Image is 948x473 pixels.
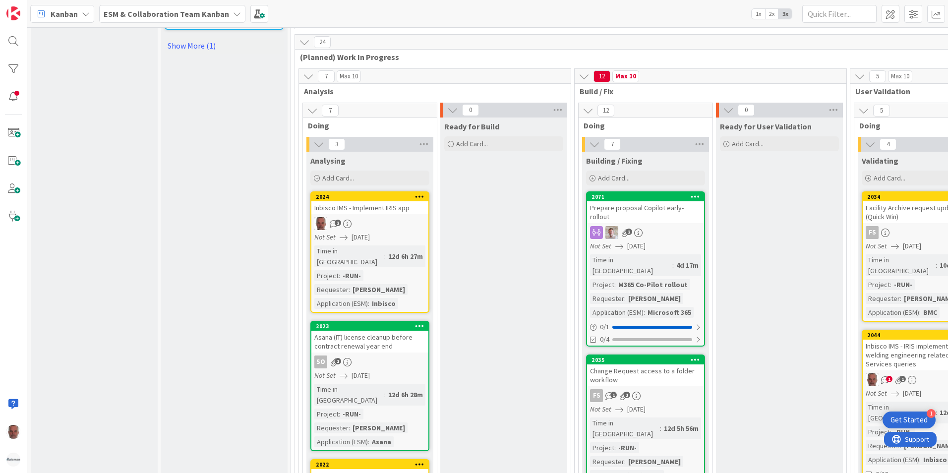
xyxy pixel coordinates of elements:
[304,86,558,96] span: Analysis
[352,232,370,242] span: [DATE]
[936,260,937,271] span: :
[674,260,701,271] div: 4d 17m
[866,226,879,239] div: FS
[590,279,614,290] div: Project
[672,260,674,271] span: :
[600,322,609,332] span: 0 / 1
[349,422,350,433] span: :
[350,284,408,295] div: [PERSON_NAME]
[765,9,778,19] span: 2x
[587,201,704,223] div: Prepare proposal Copilot early-rollout
[587,389,704,402] div: FS
[316,323,428,330] div: 2023
[866,454,919,465] div: Application (ESM)
[616,442,639,453] div: -RUN-
[883,412,936,428] div: Open Get Started checklist, remaining modules: 1
[604,138,621,150] span: 7
[660,423,661,434] span: :
[624,392,630,398] span: 1
[318,70,335,82] span: 7
[311,355,428,368] div: SO
[369,436,394,447] div: Asana
[444,121,499,131] span: Ready for Build
[165,38,284,54] a: Show More (1)
[903,241,921,251] span: [DATE]
[314,284,349,295] div: Requester
[880,138,896,150] span: 4
[597,105,614,117] span: 12
[592,193,704,200] div: 2071
[311,192,428,201] div: 2024
[873,105,890,117] span: 5
[645,307,694,318] div: Microsoft 365
[738,104,755,116] span: 0
[314,298,368,309] div: Application (ESM)
[384,251,386,262] span: :
[308,120,424,130] span: Doing
[311,192,428,214] div: 2024Inbisco IMS - Implement IRIS app
[626,456,683,467] div: [PERSON_NAME]
[386,251,425,262] div: 12d 6h 27m
[350,422,408,433] div: [PERSON_NAME]
[866,440,900,451] div: Requester
[600,334,609,345] span: 0/4
[6,453,20,467] img: avatar
[587,355,704,364] div: 2035
[311,460,428,469] div: 2022
[778,9,792,19] span: 3x
[862,156,898,166] span: Validating
[661,423,701,434] div: 12d 5h 56m
[936,407,937,418] span: :
[927,409,936,418] div: 1
[590,307,644,318] div: Application (ESM)
[590,254,672,276] div: Time in [GEOGRAPHIC_DATA]
[627,404,646,414] span: [DATE]
[866,241,887,250] i: Not Set
[314,409,339,419] div: Project
[586,156,643,166] span: Building / Fixing
[462,104,479,116] span: 0
[21,1,45,13] span: Support
[590,417,660,439] div: Time in [GEOGRAPHIC_DATA]
[899,376,906,382] span: 1
[732,139,764,148] span: Add Card...
[335,220,341,226] span: 2
[598,174,630,182] span: Add Card...
[866,279,890,290] div: Project
[624,456,626,467] span: :
[616,279,690,290] div: M365 Co-Pilot rollout
[891,74,909,79] div: Max 10
[587,226,704,239] div: Rd
[311,217,428,230] div: HB
[51,8,78,20] span: Kanban
[590,389,603,402] div: FS
[903,388,921,399] span: [DATE]
[386,389,425,400] div: 12d 6h 28m
[322,174,354,182] span: Add Card...
[328,138,345,150] span: 3
[314,36,331,48] span: 24
[311,331,428,353] div: Asana (IT) license cleanup before contract renewal year end
[587,192,704,223] div: 2071Prepare proposal Copilot early-rollout
[384,389,386,400] span: :
[587,192,704,201] div: 2071
[456,139,488,148] span: Add Card...
[314,245,384,267] div: Time in [GEOGRAPHIC_DATA]
[339,409,340,419] span: :
[614,442,616,453] span: :
[592,356,704,363] div: 2035
[580,86,834,96] span: Build / Fix
[587,364,704,386] div: Change Request access to a folder workflow
[314,422,349,433] div: Requester
[605,226,618,239] img: Rd
[874,174,905,182] span: Add Card...
[624,293,626,304] span: :
[368,298,369,309] span: :
[866,373,879,386] img: HB
[322,105,339,117] span: 7
[104,9,229,19] b: ESM & Collaboration Team Kanban
[311,322,428,353] div: 2023Asana (IT) license cleanup before contract renewal year end
[587,355,704,386] div: 2035Change Request access to a folder workflow
[590,241,611,250] i: Not Set
[584,120,700,130] span: Doing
